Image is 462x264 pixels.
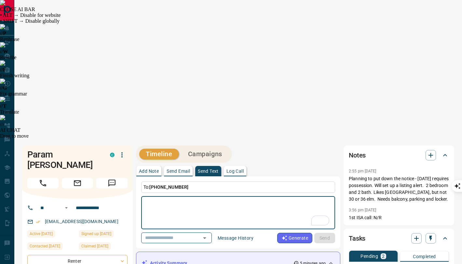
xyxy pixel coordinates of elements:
svg: Email Verified [36,220,40,224]
span: Active [DATE] [30,231,53,237]
button: Campaigns [182,149,229,159]
button: Open [200,233,209,243]
span: Signed up [DATE] [81,231,111,237]
p: Log Call [226,169,244,173]
div: Notes [349,147,449,163]
div: Tasks [349,231,449,246]
span: Message [96,178,128,188]
div: Tue Aug 20 2024 [79,230,128,239]
p: Pending [360,254,378,258]
p: 2:55 pm [DATE] [349,169,376,173]
span: Email [62,178,93,188]
p: Planning to put down the notice - [DATE] requires possession. Will set up a listing alert. 2 bedr... [349,175,449,203]
button: Timeline [139,149,179,159]
div: Sun Aug 17 2025 [27,230,76,239]
button: Generate [277,233,312,243]
div: Sat Aug 16 2025 [27,243,76,252]
p: 3:56 pm [DATE] [349,208,376,212]
div: Mon Sep 09 2024 [79,243,128,252]
span: Claimed [DATE] [81,243,108,249]
button: Open [62,204,70,212]
button: Message History [214,233,257,243]
p: Add Note [139,169,159,173]
h1: Param [PERSON_NAME] [27,149,100,170]
h2: Tasks [349,233,365,244]
span: Contacted [DATE] [30,243,60,249]
p: Send Text [198,169,219,173]
p: Completed [413,254,436,259]
a: [EMAIL_ADDRESS][DOMAIN_NAME] [45,219,118,224]
p: Send Email [167,169,190,173]
textarea: To enrich screen reader interactions, please activate Accessibility in Grammarly extension settings [146,199,331,227]
span: Call [27,178,59,188]
span: [PHONE_NUMBER] [149,184,188,190]
p: To: [141,182,335,193]
p: 1st ISA call: N/R [349,214,449,221]
div: condos.ca [110,153,115,157]
h2: Notes [349,150,366,160]
p: 2 [382,254,385,258]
